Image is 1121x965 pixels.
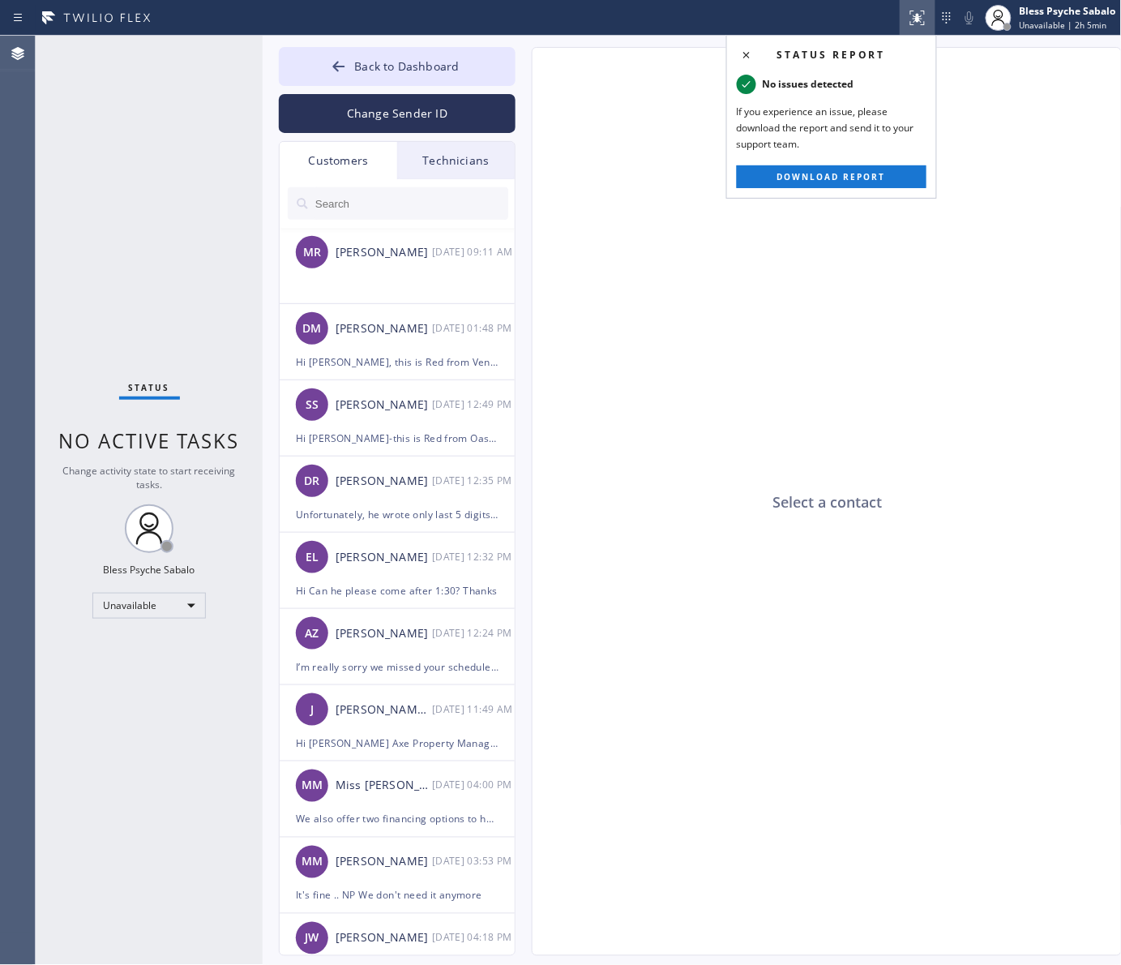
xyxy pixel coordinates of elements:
[336,624,432,643] div: [PERSON_NAME]
[432,395,516,414] div: 08/08/2025 9:49 AM
[432,852,516,871] div: 07/28/2025 9:53 AM
[354,58,459,74] span: Back to Dashboard
[305,624,319,643] span: AZ
[280,142,397,179] div: Customers
[336,929,432,948] div: [PERSON_NAME]
[303,243,321,262] span: MR
[296,886,498,905] div: It's fine .. NP We don't need it anymore
[296,353,498,371] div: Hi [PERSON_NAME], this is Red from Venice Public Service Plumbers Inc. Just checking in—could you...
[310,701,314,719] span: J
[304,472,319,491] span: DR
[432,319,516,337] div: 08/08/2025 9:48 AM
[302,853,323,872] span: MM
[306,396,319,414] span: SS
[302,777,323,796] span: MM
[1020,4,1116,18] div: Bless Psyche Sabalo
[432,700,516,718] div: 08/08/2025 9:49 AM
[279,94,516,133] button: Change Sender ID
[336,320,432,338] div: [PERSON_NAME]
[432,929,516,947] div: 07/25/2025 9:18 AM
[296,505,498,524] div: Unfortunately, he wrote only last 5 digits of your card so we did not collect the payment. We are...
[1020,19,1107,31] span: Unavailable | 2h 5min
[296,429,498,448] div: Hi [PERSON_NAME]-this is Red from Oasis Plumbers [PERSON_NAME]. I’m really sorry, but due to unfo...
[92,593,206,619] div: Unavailable
[958,6,981,29] button: Mute
[432,242,516,261] div: 08/09/2025 9:11 AM
[336,396,432,414] div: [PERSON_NAME]
[306,548,319,567] span: EL
[296,581,498,600] div: Hi Can he please come after 1:30? Thanks
[432,624,516,642] div: 08/08/2025 9:24 AM
[104,563,195,577] div: Bless Psyche Sabalo
[302,320,321,338] span: DM
[432,547,516,566] div: 08/08/2025 9:32 AM
[336,548,432,567] div: [PERSON_NAME]
[432,471,516,490] div: 08/08/2025 9:35 AM
[432,776,516,795] div: 08/06/2025 9:00 AM
[336,701,432,719] div: [PERSON_NAME] Axe Property Management
[296,810,498,829] div: We also offer two financing options to help you get started with our services: 12‑month interest‑...
[397,142,515,179] div: Technicians
[63,464,236,491] span: Change activity state to start receiving tasks.
[314,187,508,220] input: Search
[336,777,432,796] div: Miss [PERSON_NAME]
[336,853,432,872] div: [PERSON_NAME]
[336,243,432,262] div: [PERSON_NAME]
[279,47,516,86] button: Back to Dashboard
[59,427,240,454] span: No active tasks
[336,472,432,491] div: [PERSON_NAME]
[129,382,170,393] span: Status
[296,734,498,753] div: Hi [PERSON_NAME] Axe Property Management, this is Red from 5 Star Plumbing. I hope all is well. A...
[305,929,319,948] span: JW
[296,658,498,676] div: I’m really sorry we missed your scheduled service, especially since you’d made arrangements for t...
